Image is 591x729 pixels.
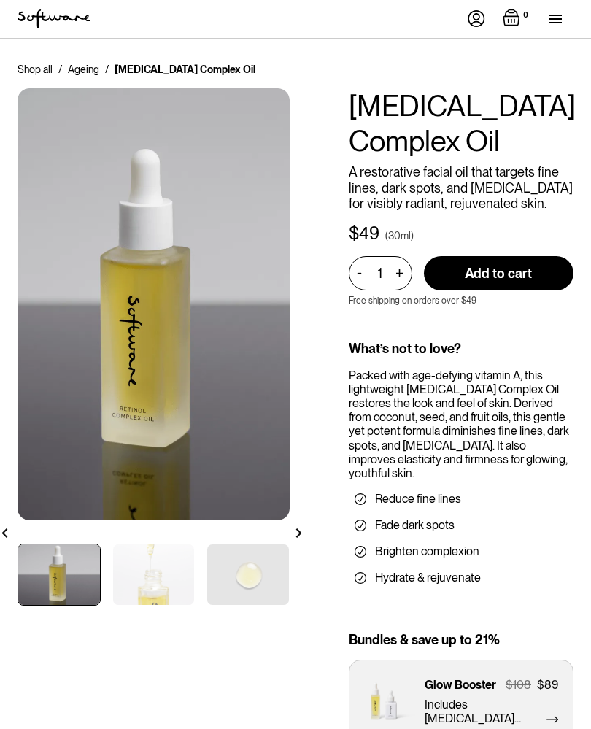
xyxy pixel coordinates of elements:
input: Add to cart [424,256,573,290]
li: Reduce fine lines [355,492,568,506]
img: arrow right [294,528,304,538]
li: Hydrate & rejuvenate [355,571,568,585]
div: $ [349,223,359,244]
div: 0 [520,9,531,22]
div: $ [537,678,544,692]
div: $ [506,678,513,692]
h1: [MEDICAL_DATA] Complex Oil [349,88,573,158]
a: Open empty cart [503,9,531,29]
div: [MEDICAL_DATA] Complex Oil [115,62,255,77]
div: 89 [544,678,558,692]
img: Software Logo [18,9,90,28]
p: A restorative facial oil that targets fine lines, dark spots, and [MEDICAL_DATA] for visibly radi... [349,164,573,212]
div: What’s not to love? [349,341,573,357]
li: Brighten complexion [355,544,568,559]
div: 108 [513,678,531,692]
p: Includes [MEDICAL_DATA] Complex Oil and Vitamin C + Ferulic Serum [425,698,546,725]
div: - [357,265,366,281]
a: home [18,9,90,28]
div: 49 [359,223,379,244]
div: / [58,62,62,77]
p: Free shipping on orders over $49 [349,296,476,306]
a: Ageing [68,62,99,77]
div: Packed with age-defying vitamin A, this lightweight [MEDICAL_DATA] Complex Oil restores the look ... [349,369,573,481]
div: + [392,265,408,282]
div: (30ml) [385,228,414,243]
img: Ceramide Moisturiser [18,88,290,520]
li: Fade dark spots [355,518,568,533]
p: Glow Booster [425,678,496,692]
div: / [105,62,109,77]
a: Shop all [18,62,53,77]
div: Bundles & save up to 21% [349,632,573,648]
